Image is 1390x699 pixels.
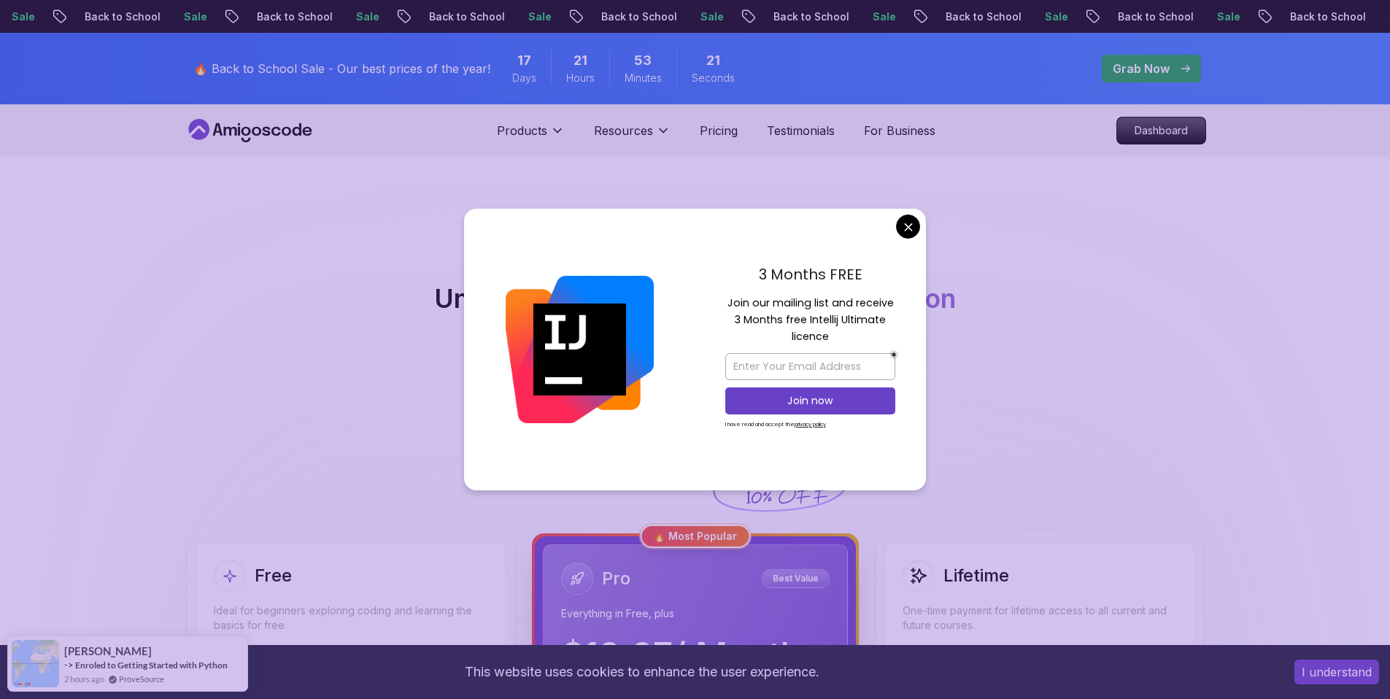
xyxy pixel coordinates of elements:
[1106,9,1205,24] p: Back to School
[590,9,689,24] p: Back to School
[172,9,219,24] p: Sale
[497,122,547,139] p: Products
[1294,660,1379,684] button: Accept cookies
[574,50,587,71] span: 21 Hours
[75,660,228,671] a: Enroled to Getting Started with Python
[561,606,830,621] p: Everything in Free, plus
[1033,9,1080,24] p: Sale
[692,71,735,85] span: Seconds
[517,50,531,71] span: 17 Days
[1113,60,1170,77] p: Grab Now
[861,9,908,24] p: Sale
[594,122,653,139] p: Resources
[566,71,595,85] span: Hours
[214,603,488,633] p: Ideal for beginners exploring coding and learning the basics for free.
[434,284,956,313] h2: Unlimited Learning with
[864,122,935,139] a: For Business
[64,659,74,671] span: ->
[625,71,662,85] span: Minutes
[594,122,671,151] button: Resources
[1205,9,1252,24] p: Sale
[706,50,720,71] span: 21 Seconds
[1278,9,1378,24] p: Back to School
[344,9,391,24] p: Sale
[417,9,517,24] p: Back to School
[119,673,164,685] a: ProveSource
[602,567,630,590] h2: Pro
[11,656,1273,688] div: This website uses cookies to enhance the user experience.
[1116,117,1206,144] a: Dashboard
[255,564,292,587] h2: Free
[512,71,536,85] span: Days
[700,122,738,139] a: Pricing
[12,640,59,687] img: provesource social proof notification image
[764,571,827,586] p: Best Value
[64,673,104,685] span: 2 hours ago
[767,122,835,139] a: Testimonials
[1117,117,1205,144] p: Dashboard
[903,603,1177,633] p: One-time payment for lifetime access to all current and future courses.
[64,645,152,657] span: [PERSON_NAME]
[943,564,1009,587] h2: Lifetime
[497,122,565,151] button: Products
[934,9,1033,24] p: Back to School
[634,50,652,71] span: 53 Minutes
[517,9,563,24] p: Sale
[73,9,172,24] p: Back to School
[245,9,344,24] p: Back to School
[193,60,490,77] p: 🔥 Back to School Sale - Our best prices of the year!
[561,638,801,673] p: $ 19.97 / Month
[689,9,735,24] p: Sale
[762,9,861,24] p: Back to School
